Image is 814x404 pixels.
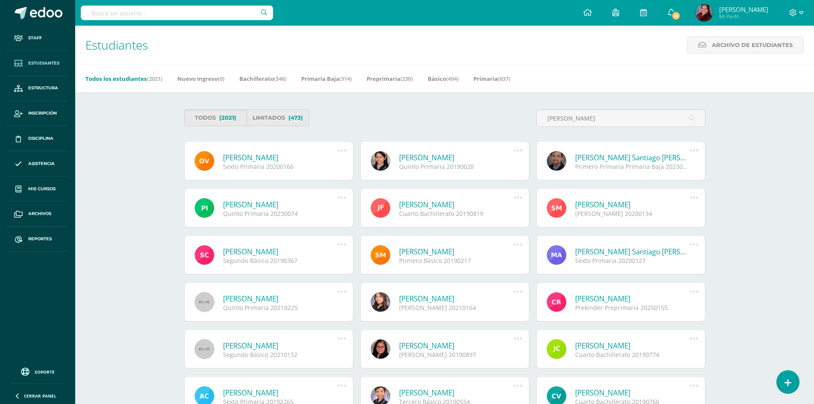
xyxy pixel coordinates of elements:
[575,351,690,359] div: Cuarto Bachillerato 20190774
[301,72,352,86] a: Primaria Baja(314)
[28,236,52,242] span: Reportes
[184,109,247,126] a: Todos(2021)
[223,388,338,398] a: [PERSON_NAME]
[247,109,309,126] a: Limitados(473)
[28,85,58,91] span: Estructura
[399,341,514,351] a: [PERSON_NAME]
[223,257,338,265] div: Segundo Básico 20190367
[671,11,681,21] span: 8
[147,75,162,83] span: (2021)
[399,388,514,398] a: [PERSON_NAME]
[575,257,690,265] div: Sexto Primaria 20200127
[223,153,338,162] a: [PERSON_NAME]
[223,209,338,218] div: Quinto Primaria 20230074
[28,160,55,167] span: Asistencia
[446,75,458,83] span: (494)
[399,247,514,257] a: [PERSON_NAME]
[399,257,514,265] div: Primero Básico 20190217
[7,26,68,51] a: Staff
[399,162,514,171] div: Quinto Primaria 20190028
[7,177,68,202] a: Mis cursos
[28,110,57,117] span: Inscripción
[177,72,224,86] a: Nuevo Ingreso(0)
[10,366,65,377] a: Soporte
[28,186,56,192] span: Mis cursos
[399,304,514,312] div: [PERSON_NAME] 20210164
[473,72,510,86] a: Primaria(637)
[24,393,56,399] span: Cerrar panel
[399,351,514,359] div: [PERSON_NAME] 20190897
[85,72,162,86] a: Todos los estudiantes(2021)
[223,247,338,257] a: [PERSON_NAME]
[223,341,338,351] a: [PERSON_NAME]
[28,210,51,217] span: Archivos
[28,135,53,142] span: Disciplina
[7,151,68,177] a: Asistencia
[223,162,338,171] div: Sexto Primaria 20200166
[7,76,68,101] a: Estructura
[28,60,59,67] span: Estudiantes
[81,6,273,20] input: Busca un usuario...
[223,200,338,209] a: [PERSON_NAME]
[399,209,514,218] div: Cuarto Bachillerato 20190819
[219,110,236,126] span: (2021)
[35,369,55,375] span: Soporte
[575,304,690,312] div: Prekinder Preprimaria 20250155
[218,75,224,83] span: (0)
[719,13,768,20] span: Mi Perfil
[400,75,413,83] span: (230)
[712,37,793,53] span: Archivo de Estudiantes
[575,200,690,209] a: [PERSON_NAME]
[223,304,338,312] div: Quinto Primaria 20210225
[239,72,286,86] a: Bachillerato(346)
[399,200,514,209] a: [PERSON_NAME]
[719,5,768,14] span: [PERSON_NAME]
[7,51,68,76] a: Estudiantes
[223,294,338,304] a: [PERSON_NAME]
[575,341,690,351] a: [PERSON_NAME]
[687,37,804,53] a: Archivo de Estudiantes
[575,153,690,162] a: [PERSON_NAME] Santiago [PERSON_NAME]
[399,294,514,304] a: [PERSON_NAME]
[7,201,68,227] a: Archivos
[339,75,352,83] span: (314)
[575,209,690,218] div: [PERSON_NAME] 20200134
[575,294,690,304] a: [PERSON_NAME]
[85,37,148,53] span: Estudiantes
[575,388,690,398] a: [PERSON_NAME]
[28,35,42,41] span: Staff
[498,75,510,83] span: (637)
[367,72,413,86] a: Preprimaria(230)
[575,162,690,171] div: Primero Primaria Primaria Baja 20230205
[696,4,713,21] img: 00c1b1db20a3e38a90cfe610d2c2e2f3.png
[223,351,338,359] div: Segundo Básico 20210132
[274,75,286,83] span: (346)
[288,110,303,126] span: (473)
[7,227,68,252] a: Reportes
[7,126,68,151] a: Disciplina
[428,72,458,86] a: Básico(494)
[399,153,514,162] a: [PERSON_NAME]
[7,101,68,126] a: Inscripción
[537,110,705,127] input: Busca al estudiante aquí...
[575,247,690,257] a: [PERSON_NAME] Santiago [PERSON_NAME]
